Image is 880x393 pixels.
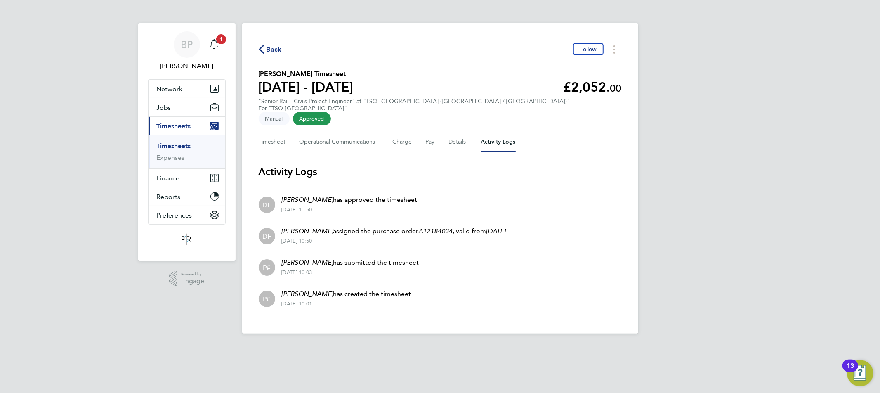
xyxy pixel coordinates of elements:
[481,132,516,152] button: Activity Logs
[282,301,411,307] div: [DATE] 10:01
[486,227,506,235] em: [DATE]
[426,132,436,152] button: Pay
[138,23,236,261] nav: Main navigation
[282,258,333,266] em: [PERSON_NAME]
[157,122,191,130] span: Timesheets
[580,45,597,53] span: Follow
[610,82,622,94] span: 00
[449,132,468,152] button: Details
[300,132,380,152] button: Operational Communications
[259,98,570,112] div: "Senior Rail - Civils Project Engineer" at "TSO-[GEOGRAPHIC_DATA] ([GEOGRAPHIC_DATA] / [GEOGRAPHI...
[259,44,282,54] button: Back
[149,135,225,168] div: Timesheets
[263,294,271,303] span: P#
[564,79,622,95] app-decimal: £2,052.
[393,132,413,152] button: Charge
[259,69,354,79] h2: [PERSON_NAME] Timesheet
[259,165,622,178] h3: Activity Logs
[282,196,333,204] em: [PERSON_NAME]
[148,61,226,71] span: Ben Perkin
[262,232,271,241] span: DF
[419,227,453,235] em: A12184034
[157,174,180,182] span: Finance
[282,226,506,236] p: assigned the purchase order , valid from
[263,263,271,272] span: P#
[282,238,506,244] div: [DATE] 10:50
[149,117,225,135] button: Timesheets
[149,206,225,224] button: Preferences
[206,31,222,58] a: 1
[259,105,570,112] div: For "TSO-[GEOGRAPHIC_DATA]"
[282,206,418,213] div: [DATE] 10:50
[847,360,873,386] button: Open Resource Center, 13 new notifications
[216,34,226,44] span: 1
[259,228,275,244] div: Dean Fisher
[282,289,411,299] p: has created the timesheet
[179,233,194,246] img: psrsolutions-logo-retina.png
[262,200,271,209] span: DF
[157,104,171,111] span: Jobs
[573,43,604,55] button: Follow
[181,271,204,278] span: Powered by
[259,79,354,95] h1: [DATE] - [DATE]
[181,278,204,285] span: Engage
[282,258,419,268] p: has submitted the timesheet
[259,112,290,125] span: This timesheet was manually created.
[259,132,286,152] button: Timesheet
[157,142,191,150] a: Timesheets
[149,80,225,98] button: Network
[157,193,181,201] span: Reports
[259,291,275,307] div: Person #333562
[157,154,185,161] a: Expenses
[148,233,226,246] a: Go to home page
[149,187,225,206] button: Reports
[181,39,193,50] span: BP
[169,271,204,286] a: Powered byEngage
[282,290,333,298] em: [PERSON_NAME]
[149,169,225,187] button: Finance
[267,45,282,54] span: Back
[157,211,192,219] span: Preferences
[282,227,333,235] em: [PERSON_NAME]
[293,112,331,125] span: This timesheet has been approved.
[259,259,275,276] div: Person #333562
[607,43,622,56] button: Timesheets Menu
[282,195,418,205] p: has approved the timesheet
[259,196,275,213] div: Dean Fisher
[282,269,419,276] div: [DATE] 10:03
[148,31,226,71] a: BP[PERSON_NAME]
[157,85,183,93] span: Network
[847,366,854,376] div: 13
[149,98,225,116] button: Jobs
